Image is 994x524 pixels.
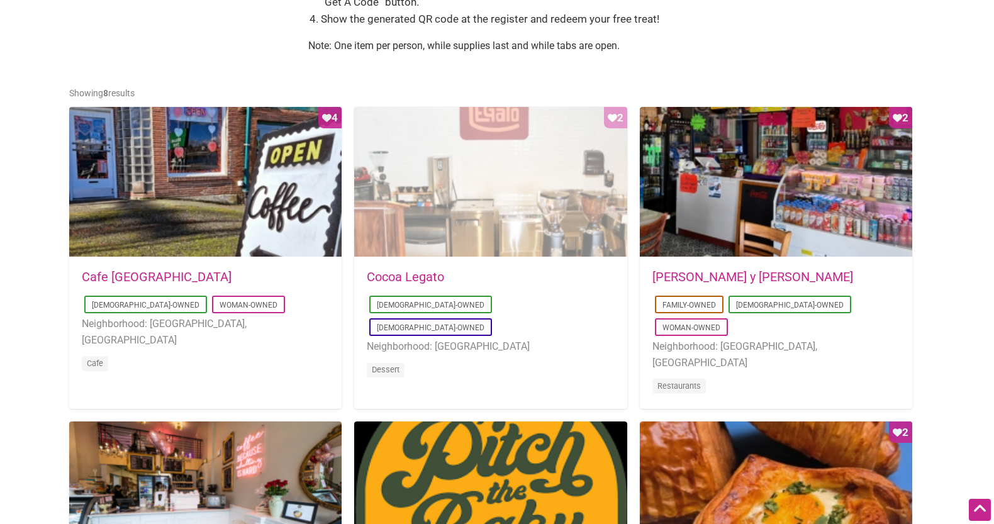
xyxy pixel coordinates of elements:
b: 8 [103,88,108,98]
a: Woman-Owned [220,301,277,309]
a: Cocoa Legato [367,269,444,284]
a: Family-Owned [662,301,716,309]
li: Neighborhood: [GEOGRAPHIC_DATA] [367,338,614,355]
a: Dessert [372,365,399,374]
li: Neighborhood: [GEOGRAPHIC_DATA], [GEOGRAPHIC_DATA] [82,316,329,348]
a: Cafe [GEOGRAPHIC_DATA] [82,269,232,284]
a: [DEMOGRAPHIC_DATA]-Owned [377,323,484,332]
a: Restaurants [657,381,701,391]
span: Showing results [69,88,135,98]
a: Woman-Owned [662,323,720,332]
a: [DEMOGRAPHIC_DATA]-Owned [377,301,484,309]
a: [DEMOGRAPHIC_DATA]-Owned [736,301,844,309]
a: [DEMOGRAPHIC_DATA]-Owned [92,301,199,309]
li: Neighborhood: [GEOGRAPHIC_DATA], [GEOGRAPHIC_DATA] [652,338,900,371]
li: Show the generated QR code at the register and redeem your free treat! [321,11,686,28]
a: [PERSON_NAME] y [PERSON_NAME] [652,269,853,284]
div: Scroll Back to Top [969,499,991,521]
a: Cafe [87,359,103,368]
p: Note: One item per person, while supplies last and while tabs are open. [308,38,686,54]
